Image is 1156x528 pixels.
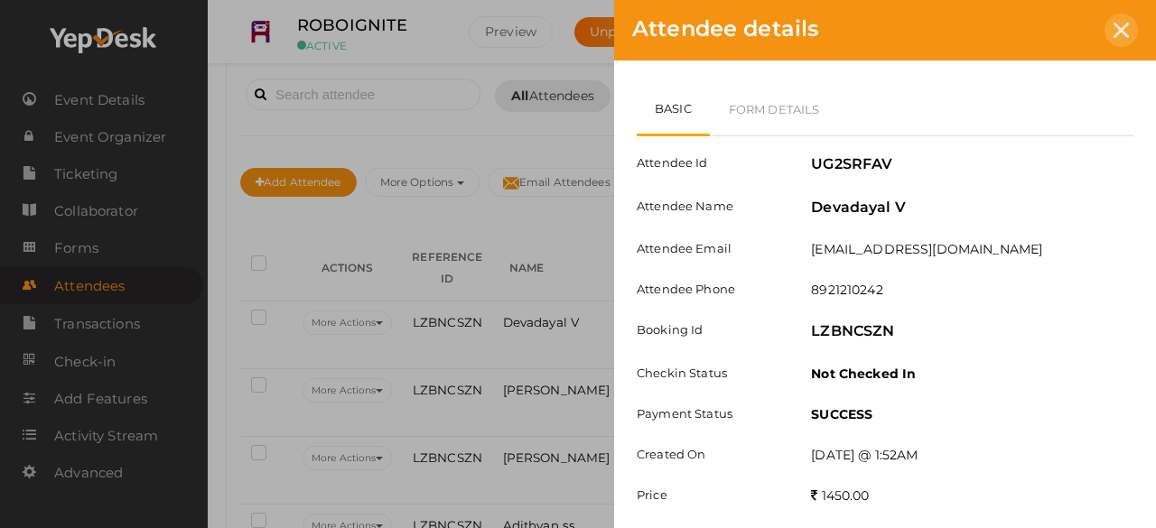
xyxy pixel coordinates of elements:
[623,198,797,215] label: Attendee Name
[623,240,797,257] label: Attendee Email
[623,486,797,504] label: Price
[811,446,918,464] label: [DATE] @ 1:52AM
[811,321,894,342] label: LZBNCSZN
[623,321,797,338] label: Booking Id
[632,15,818,42] span: Attendee details
[811,154,892,175] label: UG2SRFAV
[623,405,797,422] label: Payment Status
[637,83,710,136] a: Basic
[623,446,797,463] label: Created On
[811,281,882,299] label: 8921210242
[811,198,906,218] label: Devadayal V
[623,365,797,382] label: Checkin Status
[811,406,872,422] b: SUCCESS
[623,154,797,171] label: Attendee Id
[797,486,1147,505] div: 1450.00
[811,240,1042,258] label: [EMAIL_ADDRESS][DOMAIN_NAME]
[623,281,797,298] label: Attendee Phone
[811,366,916,382] b: Not Checked In
[710,83,839,135] a: Form Details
